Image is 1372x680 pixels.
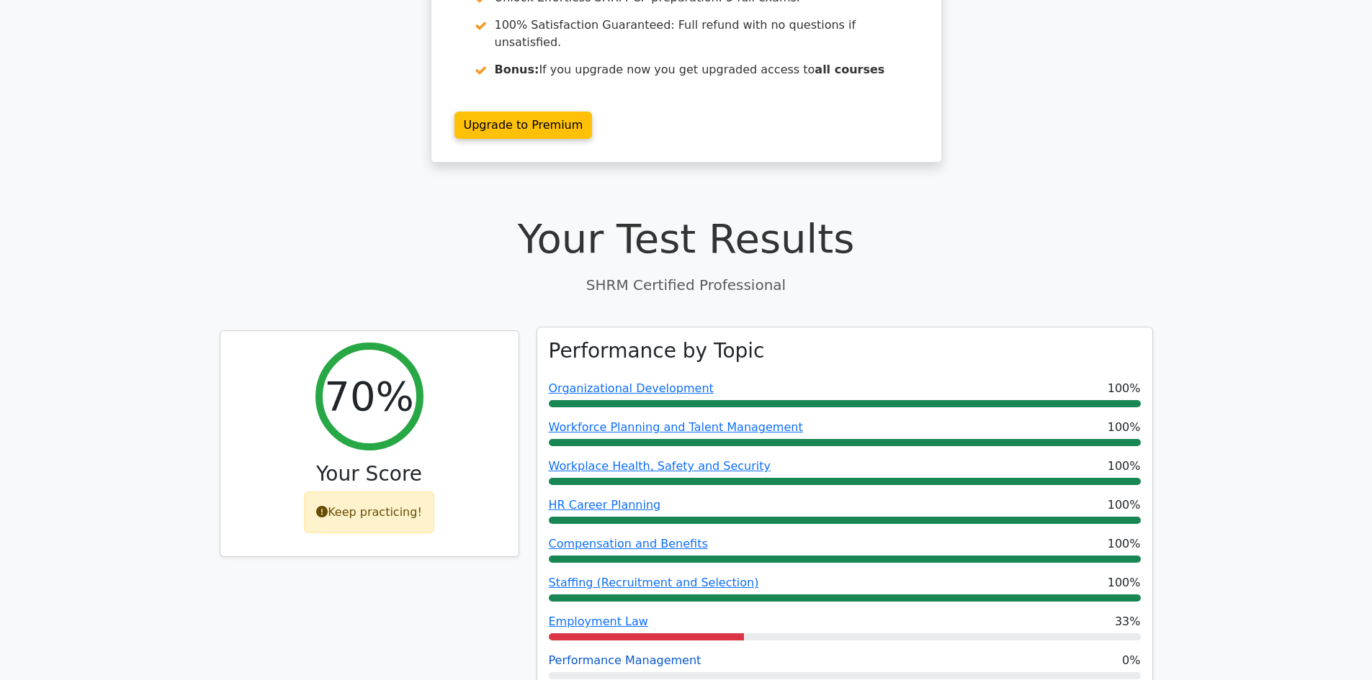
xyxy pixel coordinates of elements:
[1108,574,1141,591] span: 100%
[1108,380,1141,397] span: 100%
[220,274,1153,296] p: SHRM Certified Professional
[549,339,765,363] h3: Performance by Topic
[454,112,593,139] a: Upgrade to Premium
[549,653,701,667] a: Performance Management
[1122,652,1140,669] span: 0%
[1108,419,1141,436] span: 100%
[324,372,413,420] h2: 70%
[549,459,771,473] a: Workplace Health, Safety and Security
[1108,535,1141,553] span: 100%
[1108,497,1141,514] span: 100%
[549,420,803,434] a: Workforce Planning and Talent Management
[549,381,714,395] a: Organizational Development
[549,537,708,550] a: Compensation and Benefits
[1108,458,1141,475] span: 100%
[549,615,648,628] a: Employment Law
[1115,613,1141,630] span: 33%
[304,491,434,533] div: Keep practicing!
[549,576,759,589] a: Staffing (Recruitment and Selection)
[232,462,507,486] h3: Your Score
[549,498,661,512] a: HR Career Planning
[220,214,1153,263] h1: Your Test Results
